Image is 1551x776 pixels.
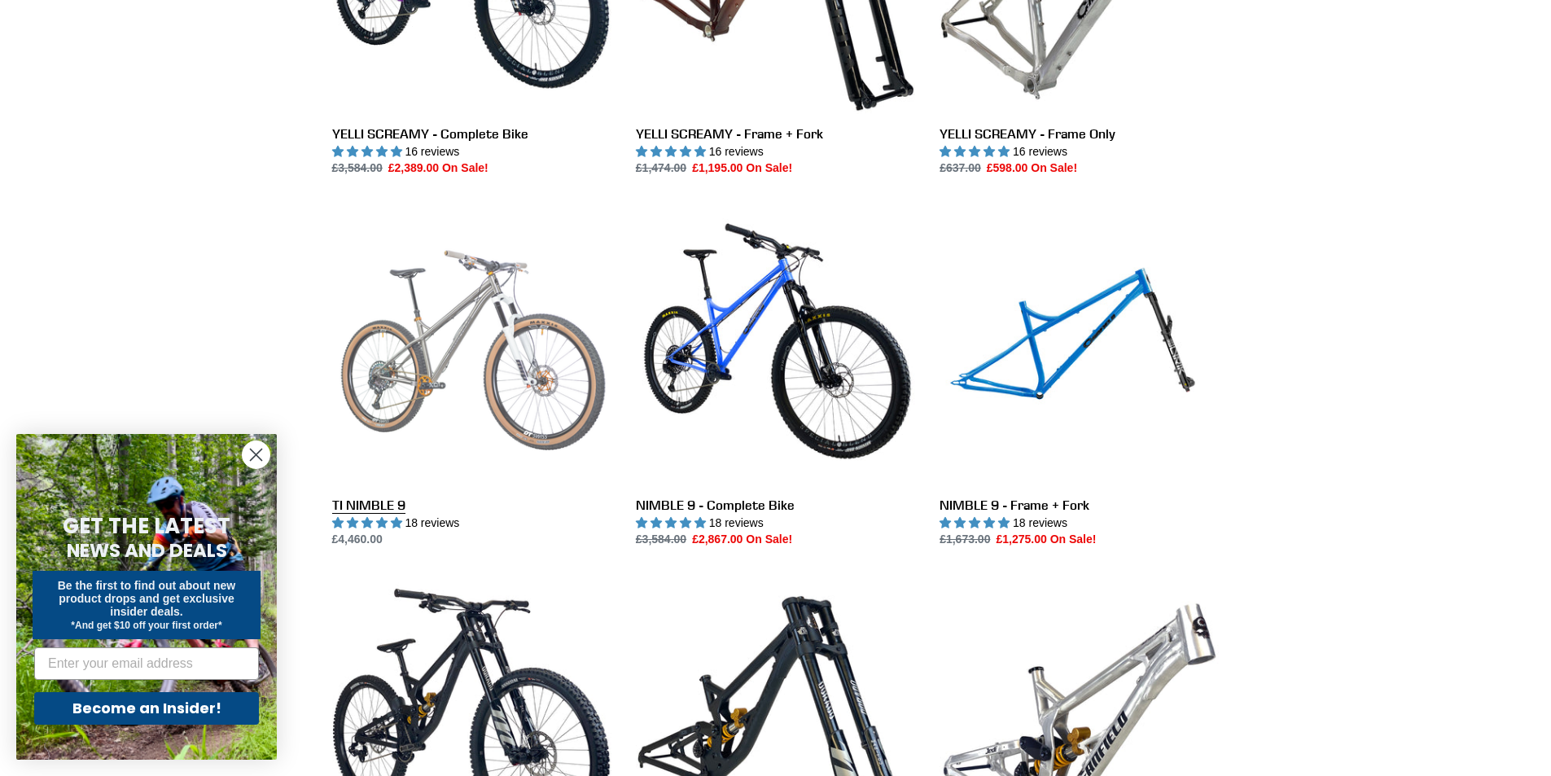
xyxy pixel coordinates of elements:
input: Enter your email address [34,647,259,680]
span: Be the first to find out about new product drops and get exclusive insider deals. [58,579,236,618]
button: Close dialog [242,441,270,469]
span: *And get $10 off your first order* [71,620,221,631]
span: GET THE LATEST [63,511,230,541]
button: Become an Insider! [34,692,259,725]
span: NEWS AND DEALS [67,537,227,563]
